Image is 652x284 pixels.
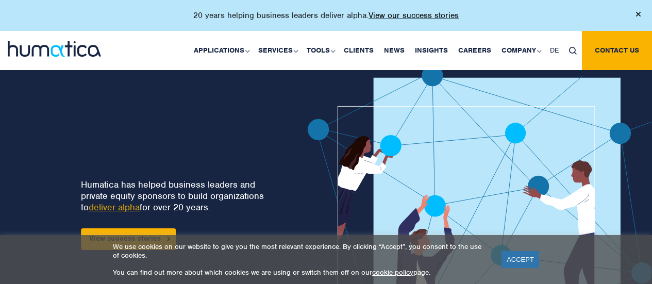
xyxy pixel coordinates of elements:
img: search_icon [569,47,577,55]
a: Clients [339,31,379,70]
a: cookie policy [372,268,413,277]
a: Applications [189,31,253,70]
a: Tools [302,31,339,70]
p: 20 years helping business leaders deliver alpha. [193,10,459,21]
p: Humatica has helped business leaders and private equity sponsors to build organizations to for ov... [81,179,271,213]
a: News [379,31,410,70]
a: Services [253,31,302,70]
span: DE [550,46,559,55]
a: Contact us [582,31,652,70]
a: View our success stories [369,10,459,21]
a: ACCEPT [501,251,539,268]
a: deliver alpha [89,202,140,213]
p: You can find out more about which cookies we are using or switch them off on our page. [113,268,489,277]
a: Company [496,31,545,70]
a: Insights [410,31,453,70]
a: View success stories [81,228,176,250]
a: Careers [453,31,496,70]
img: logo [8,41,101,57]
a: DE [545,31,564,70]
p: We use cookies on our website to give you the most relevant experience. By clicking “Accept”, you... [113,242,489,260]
